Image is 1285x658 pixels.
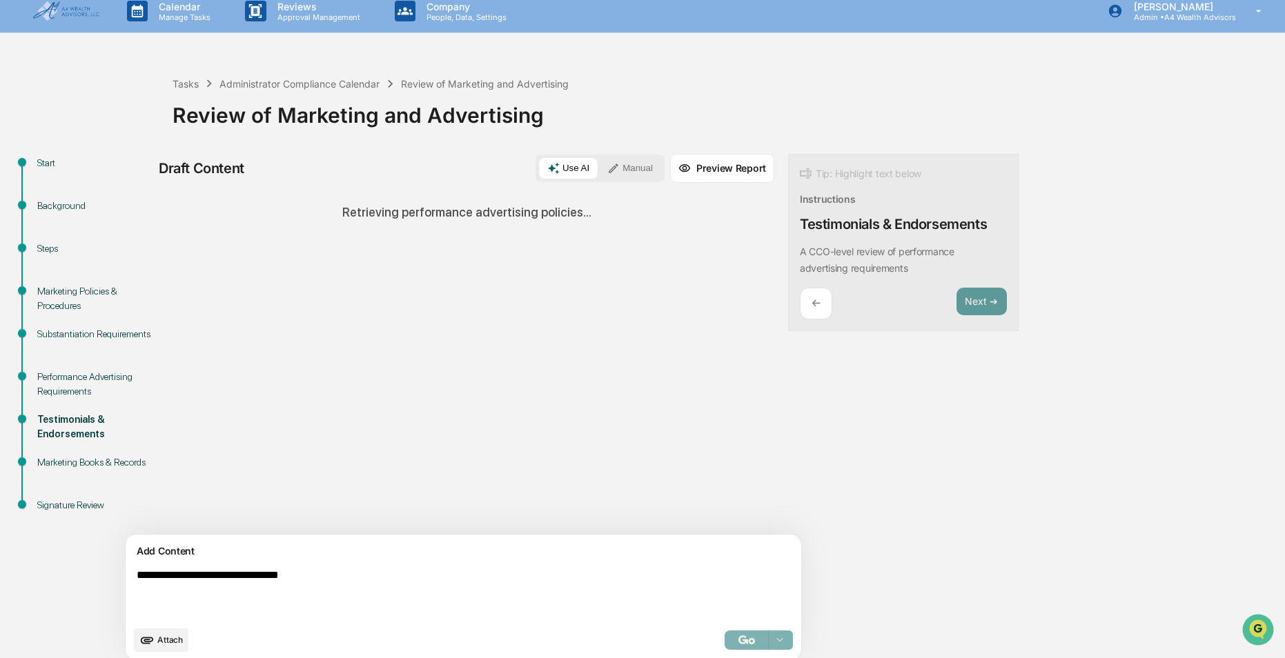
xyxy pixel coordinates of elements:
div: Marketing Books & Records [37,455,150,470]
a: 🖐️Preclearance [8,239,95,264]
div: 🗄️ [100,246,111,257]
button: Preview Report [670,154,774,183]
div: Instructions [800,193,856,205]
a: 🗄️Attestations [95,239,177,264]
div: Testimonials & Endorsements [37,412,150,441]
div: Performance Advertising Requirements [37,370,150,399]
p: [PERSON_NAME] [1123,1,1236,12]
div: Review of Marketing and Advertising [173,92,1278,128]
span: [DATE] [122,188,150,199]
p: ← [812,297,821,310]
p: Approval Management [266,12,367,22]
div: Retrieving performance advertising policies... [159,194,774,230]
p: Reviews [266,1,367,12]
div: Substantiation Requirements [37,327,150,341]
span: Preclearance [28,245,89,259]
div: Review of Marketing and Advertising [401,78,569,90]
div: 🔎 [14,272,25,283]
div: Testimonials & Endorsements [800,216,987,232]
img: 1746055101610-c473b297-6a78-478c-a979-82029cc54cd1 [28,188,39,199]
button: upload document [134,628,188,652]
div: Administrator Compliance Calendar [219,78,380,90]
div: Add Content [134,543,793,559]
div: Draft Content [159,160,244,177]
img: 8933085812038_c878075ebb4cc5468115_72.jpg [29,106,54,130]
span: [PERSON_NAME] [43,188,112,199]
div: Marketing Policies & Procedures [37,284,150,313]
p: Manage Tasks [148,12,217,22]
div: Background [37,199,150,213]
span: Attach [157,635,183,645]
div: 🖐️ [14,246,25,257]
img: logo [33,1,99,21]
img: 1746055101610-c473b297-6a78-478c-a979-82029cc54cd1 [14,106,39,130]
a: 🔎Data Lookup [8,266,92,290]
span: Data Lookup [28,271,87,285]
p: How can we help? [14,29,251,51]
p: Calendar [148,1,217,12]
span: Pylon [137,305,167,315]
p: People, Data, Settings [415,12,513,22]
img: Jack Rasmussen [14,175,36,197]
div: Tasks [173,78,199,90]
span: • [115,188,119,199]
div: Tip: Highlight text below [800,166,921,182]
button: Start new chat [235,110,251,126]
div: Steps [37,241,150,256]
button: Next ➔ [957,288,1007,316]
div: Start [37,156,150,170]
span: Attestations [114,245,171,259]
button: See all [214,150,251,167]
div: We're available if you need us! [62,119,190,130]
button: Use AI [539,158,598,179]
div: Start new chat [62,106,226,119]
p: A CCO-level review of performance advertising requirements [800,246,954,274]
p: Company [415,1,513,12]
button: Manual [599,158,661,179]
p: Admin • A4 Wealth Advisors [1123,12,1236,22]
a: Powered byPylon [97,304,167,315]
div: Signature Review [37,498,150,512]
iframe: Open customer support [1241,612,1278,650]
div: Past conversations [14,153,92,164]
